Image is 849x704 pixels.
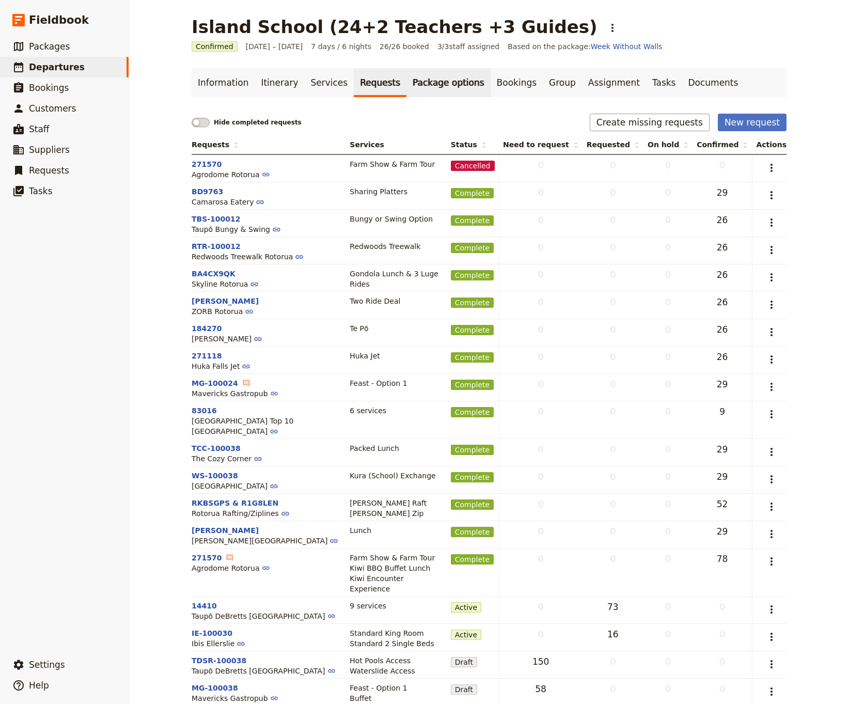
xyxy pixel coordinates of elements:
span: 0 [587,323,639,336]
th: Requested [583,135,643,154]
span: 0 [648,296,688,308]
span: Complete [451,243,494,253]
button: Actions [763,601,780,618]
button: Actions [763,159,780,177]
span: 26 [697,323,748,336]
span: 26 [697,269,748,281]
span: 29 [697,471,748,483]
span: 0 [504,296,578,308]
span: Based on the package: [508,41,662,52]
div: Huka Jet [350,351,442,361]
th: On hold [643,135,693,154]
span: 0 [504,269,578,281]
button: Actions [604,19,621,37]
span: 9 services [350,601,442,611]
div: Kiwi BBQ Buffet Lunch [350,563,442,573]
div: Hot Pools Access [350,655,442,666]
span: 26 [697,351,748,363]
div: Hide completed requests [214,118,302,127]
span: 0 [587,405,639,418]
span: 26 [697,214,748,226]
a: Huka Falls Jet [192,362,250,370]
span: 0 [587,525,639,538]
span: 26 [697,241,748,254]
a: Requests [354,68,406,97]
span: 0 [504,159,578,171]
div: Te Pō [350,323,442,334]
span: ​ [226,554,234,562]
span: 29 [697,525,748,538]
button: WS-100038 [192,471,238,481]
button: Actions [763,628,780,646]
a: Taupō Bungy & Swing [192,225,281,233]
span: On hold [648,139,688,150]
span: ​ [242,379,250,387]
button: Actions [763,323,780,341]
span: 0 [697,159,748,171]
a: Ibis Ellerslie [192,639,245,648]
span: 0 [587,378,639,390]
a: [PERSON_NAME][GEOGRAPHIC_DATA] [192,537,338,545]
span: 0 [648,628,688,640]
a: Rotorua Rafting/Ziplines [192,509,290,518]
div: Packed Lunch [350,443,442,453]
th: Confirmed [693,135,752,154]
span: 0 [648,525,688,538]
span: Packages [29,41,70,52]
span: 0 [587,553,639,565]
span: 3 / 3 staff assigned [437,41,499,52]
button: Actions [763,186,780,204]
button: Actions [763,296,780,314]
span: 0 [648,553,688,565]
a: Documents [682,68,744,97]
button: [PERSON_NAME] [192,525,259,536]
span: 0 [697,628,748,640]
span: 0 [587,498,639,510]
span: 0 [587,443,639,456]
button: TDSR-100038 [192,655,246,666]
span: 0 [648,351,688,363]
span: Customers [29,103,76,114]
button: Actions [763,443,780,461]
span: Suppliers [29,145,70,155]
span: 0 [504,241,578,254]
span: Active [451,602,481,613]
span: [DATE] – [DATE] [246,41,303,52]
span: 52 [697,498,748,510]
span: Draft [451,684,477,695]
div: [PERSON_NAME] Raft [350,498,442,508]
span: 0 [697,601,748,613]
span: 0 [648,443,688,456]
div: Buffet [350,693,442,703]
span: 0 [587,214,639,226]
a: Agrodome Rotorua [192,170,270,179]
span: 0 [587,159,639,171]
button: Create missing requests [590,114,710,131]
span: 0 [504,378,578,390]
span: Requested [587,139,639,150]
span: 0 [587,186,639,199]
a: Itinerary [255,68,304,97]
span: 0 [648,655,688,668]
span: Complete [451,445,494,455]
span: Requests [192,139,239,150]
span: 0 [587,296,639,308]
button: 271118 [192,351,222,361]
span: 0 [504,553,578,565]
span: 150 [504,655,578,668]
button: Actions [763,351,780,368]
button: TBS-100012 [192,214,241,224]
div: Standard 2 Single Beds [350,638,442,649]
div: Waterslide Access [350,666,442,676]
span: 0 [587,683,639,695]
span: Complete [451,380,494,390]
div: Redwoods Treewalk [350,241,442,252]
a: [GEOGRAPHIC_DATA] [192,482,278,490]
button: 14410 [192,601,217,611]
span: Complete [451,499,494,510]
h1: Island School (24+2 Teachers +3 Guides) [192,17,598,37]
span: Requests [29,165,69,176]
span: 29 [697,443,748,456]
